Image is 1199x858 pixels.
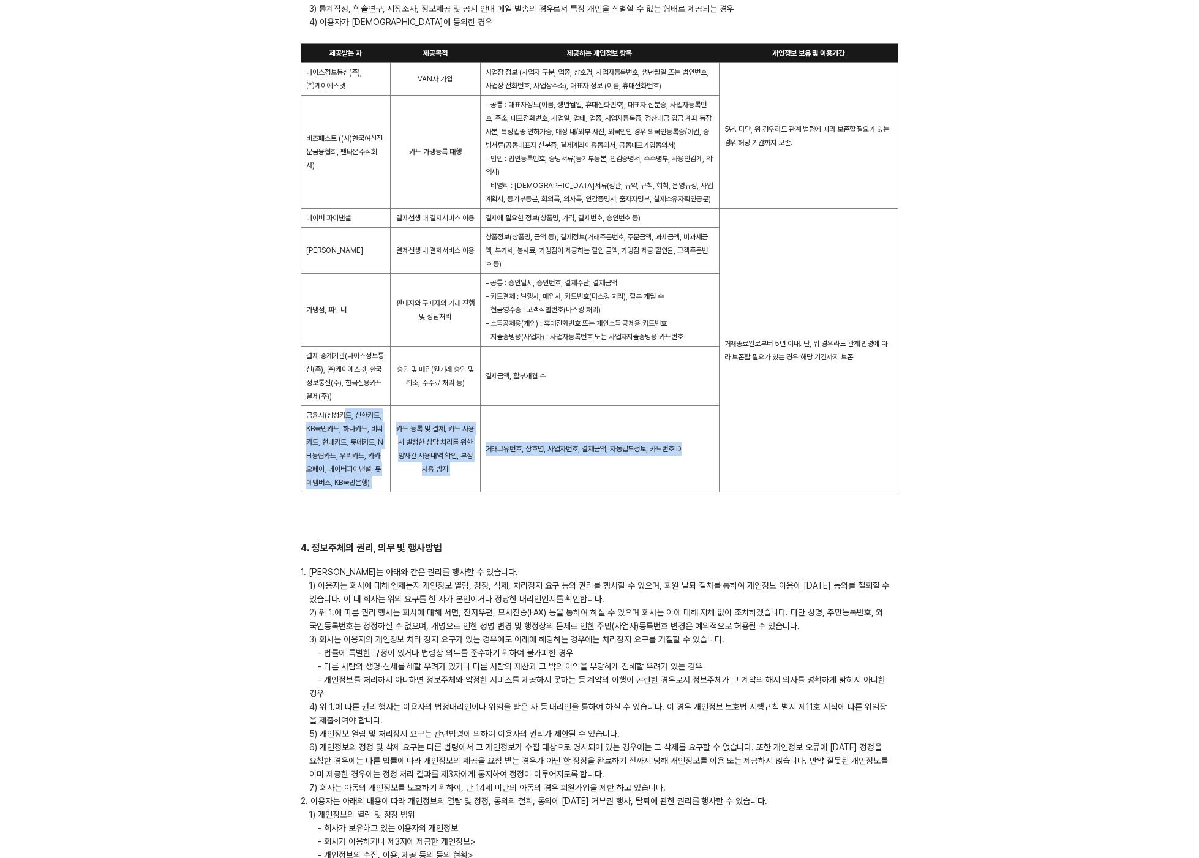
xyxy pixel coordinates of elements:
p: 2) 위 1.에 따른 권리 행사는 회사에 대해 서면, 전자우편, 모사전송(FAX) 등을 통하여 하실 수 있으며 회사는 이에 대해 지체 없이 조치하겠습니다. 다만 성명, 주민등... [301,606,898,633]
span: - 현금영수증 : 고객식별번호(마스킹 처리) - 소득공제용(개인) : 휴대전화번호 또는 개인소득 공제용 카드번호 - 지출증빙용(사업자) : 사업자등록번호 또는 사업자지출증빙용... [486,306,684,341]
span: - 다른 사람의 생명·신체를 해할 우려가 있거나 다른 사람의 재산과 그 밖의 이익을 부당하게 침해할 우려가 있는 경우 [309,661,711,671]
th: 제공하는 개인정보 항목 [480,44,719,63]
span: - 회사가 이용하거나 제3자에 제공한 개인정보> [309,837,484,846]
p: 1) 이용자는 회사에 대해 언제든지 개인정보 열람, 정정, 삭제, 처리정지 요구 등의 권리를 행사할 수 있으며, 회원 탈퇴 절차를 통하여 개인정보 이용에 [DATE] 동의를 ... [301,579,898,606]
td: 카드 등록 및 결제, 카드 사용시 발생한 상담 처리를 위한 양사간 사용내역 확인, 부정사용 방지 [391,406,480,492]
span: - 비영리 : [DEMOGRAPHIC_DATA]서류(정관, 규약, 규칙, 회칙, 운영규정, 사업계획서, 등기부등본, 회의록, 의사록, 인감증명서, 출자자명부, 실제소유자확인공문) [486,181,713,203]
p: 1) 개인정보의 열람 및 정정 범위 [301,808,898,821]
p: 3) 통계작성, 학술연구, 시장조사, 정보제공 및 공지 안내 메일 발송의 경우로서 특정 개인을 식별할 수 없는 형태로 제공되는 경우 [301,2,898,15]
p: 4) 이용자가 [DEMOGRAPHIC_DATA]에 동의한 경우 [301,15,898,29]
td: 결제 중계기관(나이스정보통신(주), ㈜케이에스넷, 한국정보통신(주), 한국신용카드결제(주)) [301,347,391,406]
td: VAN사 가입 [391,63,480,96]
span: - 회사가 보유하고 있는 이용자의 개인정보 [309,823,467,833]
th: 제공목적 [391,44,480,63]
td: 결제선생 내 결제서비스 이용 [391,228,480,274]
p: 5) 개인정보 열람 및 처리정지 요구는 관련법령에 의하여 이용자의 권리가 제한될 수 있습니다. [301,727,898,740]
span: - 법인 : 법인등록번호, 증빙서류(등기부등본, 인감증명서, 주주명부, 사용인감계, 확약서) [486,154,712,176]
td: 판매자와 구매자의 거래 진행 및 상담처리 [391,274,480,347]
td: 카드 가맹등록 대행 [391,96,480,209]
td: 결제에 필요한 정보(상품명, 가격, 결제번호, 승인번호 등) [480,209,719,228]
h2: 4. 정보주체의 권리, 의무 및 행사방법 [301,541,898,555]
p: 7) 회사는 아동의 개인정보를 보호하기 위하여, 만 14세 미만의 아동의 경우 회원가입을 제한 하고 있습니다. [301,781,898,794]
span: - 공통 : 승인일시, 승인번호, 결제수단, 결제금액 [486,279,617,287]
td: 5년. 다만, 위 경우라도 관계 법령에 따라 보존할 필요가 있는 경우 해당 기간까지 보존. [719,63,898,209]
td: 결제금액, 할부개월 수 [480,347,719,406]
td: 비즈패스트 ((사)한국여신전문금융협회, 펜타온주식회사) [301,96,391,209]
td: 거래종료일로부터 5년 이내. 단, 위 경우라도 관계 법령에 따라 보존할 필요가 있는 경우 해당 기간까지 보존 [719,209,898,492]
td: 거래고유번호, 상호명, 사업자번호, 결제금액, 자동납부정보, 카드번호ID [480,406,719,492]
th: 제공받는 자 [301,44,391,63]
span: - 카드결제 : 발행사, 매입사, 카드번호(마스킹 처리), 할부 개월 수 [486,292,664,301]
span: - 법률에 특별한 규정이 있거나 법령상 의무를 준수하기 위하여 불가피한 경우 [309,648,582,658]
p: 4) 위 1.에 따른 권리 행사는 이용자의 법정대리인이나 위임을 받은 자 등 대리인을 통하여 하실 수 있습니다. 이 경우 개인정보 보호법 시행규칙 별지 제11호 서식에 따른 ... [301,700,898,727]
span: - 개인정보를 처리하지 아니하면 정보주체와 약정한 서비스를 제공하지 못하는 등 계약의 이행이 곤란한 경우로서 정보주체가 그 계약의 해지 의사를 명확하게 밝히지 아니한 경우 [309,675,885,698]
td: 금융사(삼성카드, 신한카드, KB국민카드, 하나카드, 비씨카드, 현대카드, 롯데카드, NH농협카드, 우리카드, 카카오페이, 네이버파이낸셜, 롯데멤버스, KB국민은행) [301,406,391,492]
td: 사업장 정보 (사업자 구분, 업종, 상호명, 사업자등록번호, 생년월일 또는 법인번호, 사업장 전화번호, 사업장주소), 대표자 정보 (이름, 휴대전화번호) [480,63,719,96]
p: 6) 개인정보의 정정 및 삭제 요구는 다른 법령에서 그 개인정보가 수집 대상으로 명시되어 있는 경우에는 그 삭제를 요구할 수 없습니다. 또한 개인정보 오류에 [DATE] 정정... [301,740,898,781]
td: [PERSON_NAME] [301,228,391,274]
td: 가맹점, 파트너 [301,274,391,347]
td: 상품정보(상품명, 금액 등), 결제정보(거래주문번호, 주문금액, 과세금액, 비과세금액, 부가세, 봉사료, 가맹점이 제공하는 할인 금액, 가맹점 제공 할인율, 고객주문번호 등) [480,228,719,274]
td: 결제선생 내 결제서비스 이용 [391,209,480,228]
span: - 공통 : 대표자정보(이름, 생년월일, 휴대전화번호), 대표자 신분증, 사업자등록번호, 주소, 대표전화번호, 개업일, 업태, 업종, 사업자등록증, 정산대금 입금 계좌 통장사... [486,100,712,149]
td: 네이버 파이낸셜 [301,209,391,228]
td: 승인 및 매입(원거래 승인 및 취소, 수수료 처리 등) [391,347,480,406]
p: 3) 회사는 이용자의 개인정보 처리 정지 요구가 있는 경우에도 아래에 해당하는 경우에는 처리정지 요구를 거절할 수 있습니다. [301,633,898,646]
th: 개인정보 보유 및 이용기간 [719,44,898,63]
td: 나이스정보통신(주), ㈜케이에스넷 [301,63,391,96]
